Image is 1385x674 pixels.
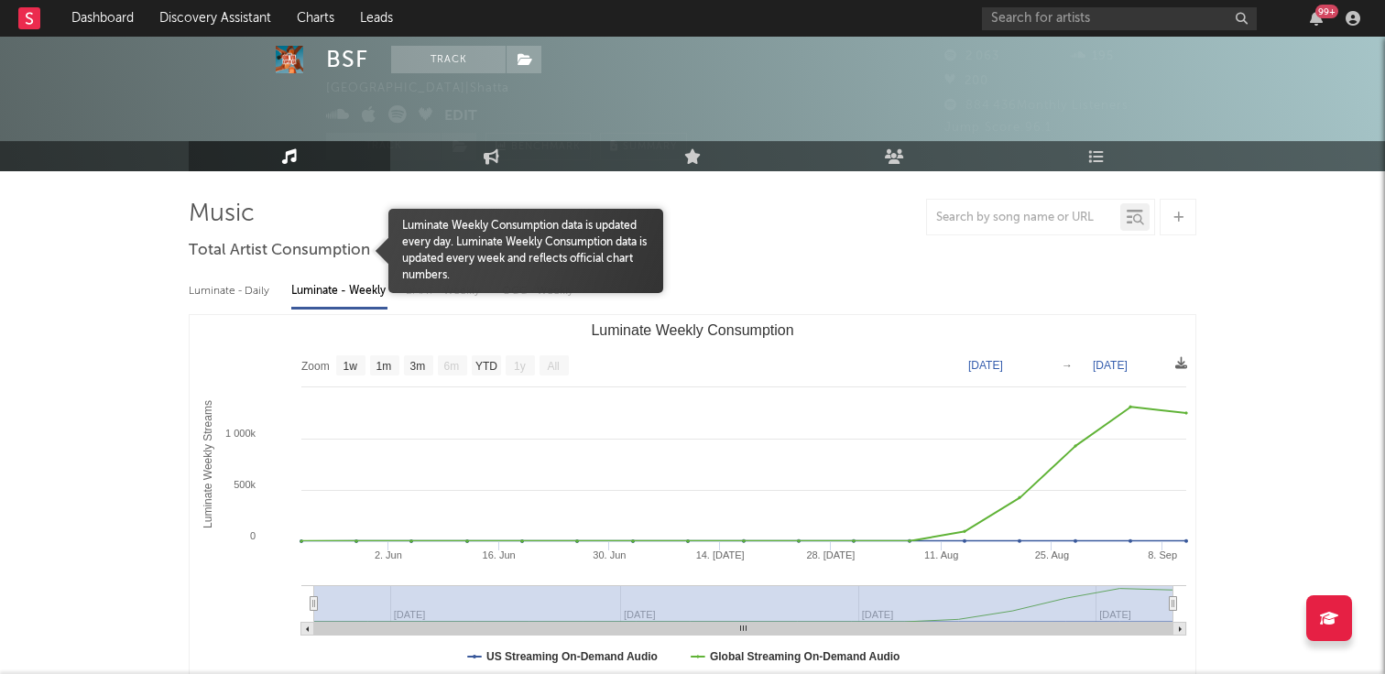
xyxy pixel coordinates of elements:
[189,240,370,262] span: Total Artist Consumption
[326,46,368,73] div: BSF
[375,549,402,560] text: 2. Jun
[1035,549,1069,560] text: 25. Aug
[444,360,460,373] text: 6m
[1093,359,1128,372] text: [DATE]
[376,360,392,373] text: 1m
[189,276,273,307] div: Luminate - Daily
[944,50,999,62] span: 2 063
[696,549,745,560] text: 14. [DATE]
[485,133,591,160] a: Benchmark
[591,322,793,338] text: Luminate Weekly Consumption
[483,549,516,560] text: 16. Jun
[968,359,1003,372] text: [DATE]
[944,100,1129,112] span: 884 436 Monthly Listeners
[547,360,559,373] text: All
[600,133,687,160] button: Summary
[344,360,358,373] text: 1w
[410,360,426,373] text: 3m
[593,549,626,560] text: 30. Jun
[514,360,526,373] text: 1y
[391,46,506,73] button: Track
[202,400,214,528] text: Luminate Weekly Streams
[511,136,581,158] span: Benchmark
[444,105,477,128] button: Edit
[486,650,658,663] text: US Streaming On-Demand Audio
[1310,11,1323,26] button: 99+
[225,428,256,439] text: 1 000k
[301,360,330,373] text: Zoom
[291,276,387,307] div: Luminate - Weekly
[710,650,900,663] text: Global Streaming On-Demand Audio
[326,133,441,160] button: Track
[924,549,958,560] text: 11. Aug
[927,211,1120,225] input: Search by song name or URL
[1062,359,1073,372] text: →
[1071,50,1114,62] span: 195
[1148,549,1177,560] text: 8. Sep
[234,479,256,490] text: 500k
[944,122,1052,134] span: Jump Score: 96.1
[806,549,855,560] text: 28. [DATE]
[1315,5,1338,18] div: 99 +
[326,78,530,100] div: [GEOGRAPHIC_DATA] | Shatta
[475,360,497,373] text: YTD
[250,530,256,541] text: 0
[388,218,663,284] span: Luminate Weekly Consumption data is updated every day. Luminate Weekly Consumption data is update...
[944,75,988,87] span: 200
[982,7,1257,30] input: Search for artists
